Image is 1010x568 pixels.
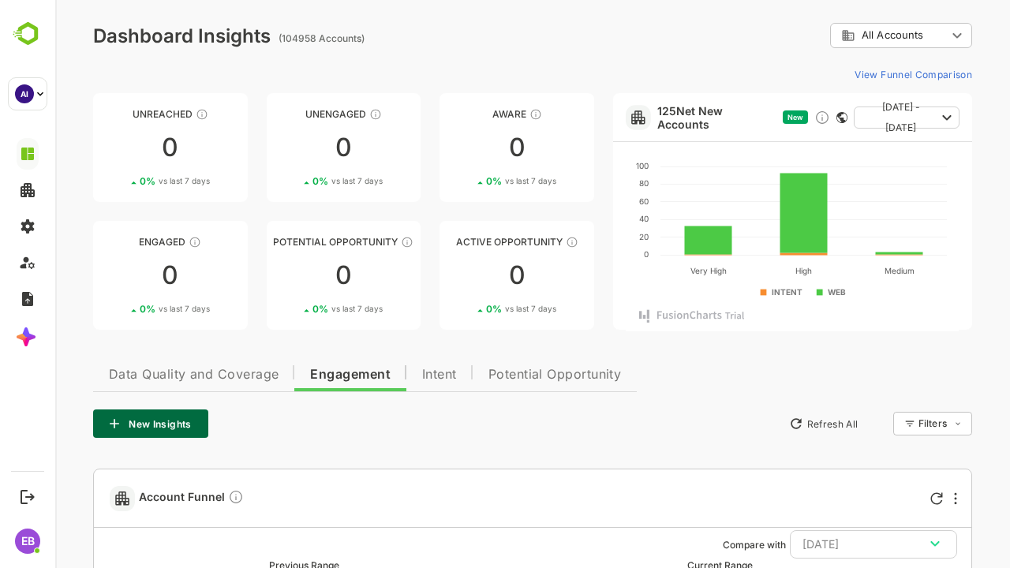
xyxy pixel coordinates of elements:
div: EB [15,529,40,554]
div: These accounts are warm, further nurturing would qualify them to MQAs [133,236,146,248]
div: 0 [211,135,366,160]
div: All Accounts [786,28,892,43]
span: All Accounts [806,29,868,41]
div: 0 [384,263,539,288]
span: vs last 7 days [103,303,155,315]
div: Refresh [875,492,888,505]
span: Intent [367,368,402,381]
div: 0 % [84,303,155,315]
button: View Funnel Comparison [793,62,917,87]
ag: Compare with [668,539,731,551]
button: Logout [17,486,38,507]
span: vs last 7 days [276,303,327,315]
div: Discover new ICP-fit accounts showing engagement — via intent surges, anonymous website visits, L... [759,110,775,125]
div: Engaged [38,236,193,248]
div: 0 [384,135,539,160]
div: 0 % [84,175,155,187]
a: 125Net New Accounts [602,104,721,131]
text: 100 [581,161,593,170]
ag: (104958 Accounts) [223,32,314,44]
img: BambooboxLogoMark.f1c84d78b4c51b1a7b5f700c9845e183.svg [8,19,48,49]
span: New [732,113,748,121]
div: These accounts have just entered the buying cycle and need further nurturing [474,108,487,121]
text: 20 [584,232,593,241]
span: vs last 7 days [103,175,155,187]
div: These accounts have not shown enough engagement and need nurturing [314,108,327,121]
div: Dashboard Insights [38,24,215,47]
div: 0 % [257,175,327,187]
a: UnreachedThese accounts have not been engaged with for a defined time period00%vs last 7 days [38,93,193,202]
div: Aware [384,108,539,120]
button: New Insights [38,409,153,438]
text: 60 [584,196,593,206]
div: Unengaged [211,108,366,120]
text: 0 [589,249,593,259]
span: Account Funnel [84,489,189,507]
div: 0 [38,135,193,160]
text: Very High [635,266,671,276]
button: [DATE] - [DATE] [799,106,904,129]
div: Compare Funnel to any previous dates, and click on any plot in the current funnel to view the det... [173,489,189,507]
div: 0 % [431,303,501,315]
button: [DATE] [735,530,902,559]
div: Unreached [38,108,193,120]
div: 0 % [431,175,501,187]
div: 0 % [257,303,327,315]
button: Refresh All [727,411,810,436]
div: Potential Opportunity [211,236,366,248]
div: 0 [38,263,193,288]
div: These accounts have not been engaged with for a defined time period [140,108,153,121]
div: More [899,492,902,505]
text: Medium [829,266,859,275]
a: AwareThese accounts have just entered the buying cycle and need further nurturing00%vs last 7 days [384,93,539,202]
div: These accounts are MQAs and can be passed on to Inside Sales [346,236,358,248]
a: Active OpportunityThese accounts have open opportunities which might be at any of the Sales Stage... [384,221,539,330]
div: AI [15,84,34,103]
div: These accounts have open opportunities which might be at any of the Sales Stages [511,236,523,248]
span: vs last 7 days [450,175,501,187]
a: EngagedThese accounts are warm, further nurturing would qualify them to MQAs00%vs last 7 days [38,221,193,330]
text: 40 [584,214,593,223]
span: Data Quality and Coverage [54,368,223,381]
text: High [740,266,757,276]
span: Potential Opportunity [433,368,567,381]
div: Filters [863,417,892,429]
a: UnengagedThese accounts have not shown enough engagement and need nurturing00%vs last 7 days [211,93,366,202]
span: Engagement [255,368,335,381]
div: 0 [211,263,366,288]
span: vs last 7 days [276,175,327,187]
div: Active Opportunity [384,236,539,248]
div: All Accounts [775,21,917,51]
span: vs last 7 days [450,303,501,315]
text: 80 [584,178,593,188]
div: This card does not support filter and segments [781,112,792,123]
div: Filters [862,409,917,438]
a: Potential OpportunityThese accounts are MQAs and can be passed on to Inside Sales00%vs last 7 days [211,221,366,330]
div: [DATE] [747,534,889,555]
span: [DATE] - [DATE] [811,97,881,138]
